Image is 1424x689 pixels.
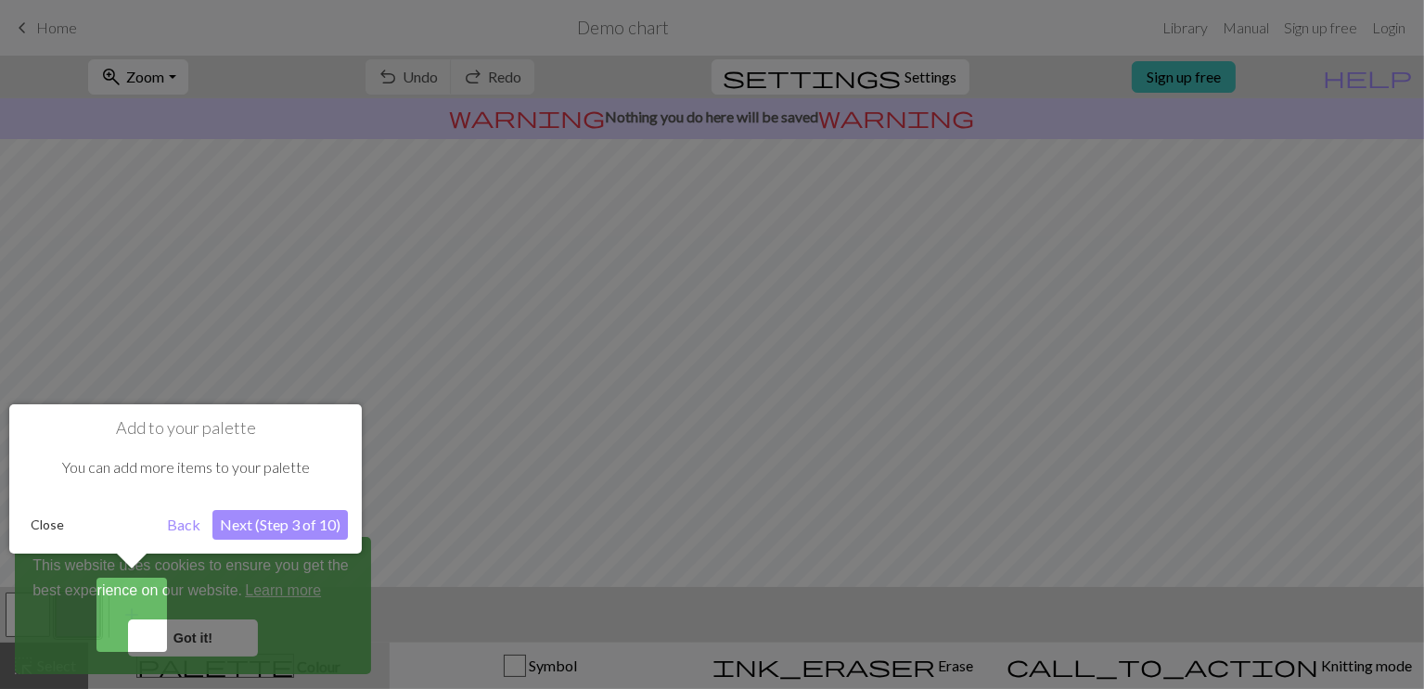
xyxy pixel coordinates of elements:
button: Back [160,510,208,540]
button: Next (Step 3 of 10) [212,510,348,540]
div: Add to your palette [9,404,362,554]
div: You can add more items to your palette [23,439,348,496]
button: Close [23,511,71,539]
h1: Add to your palette [23,418,348,439]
